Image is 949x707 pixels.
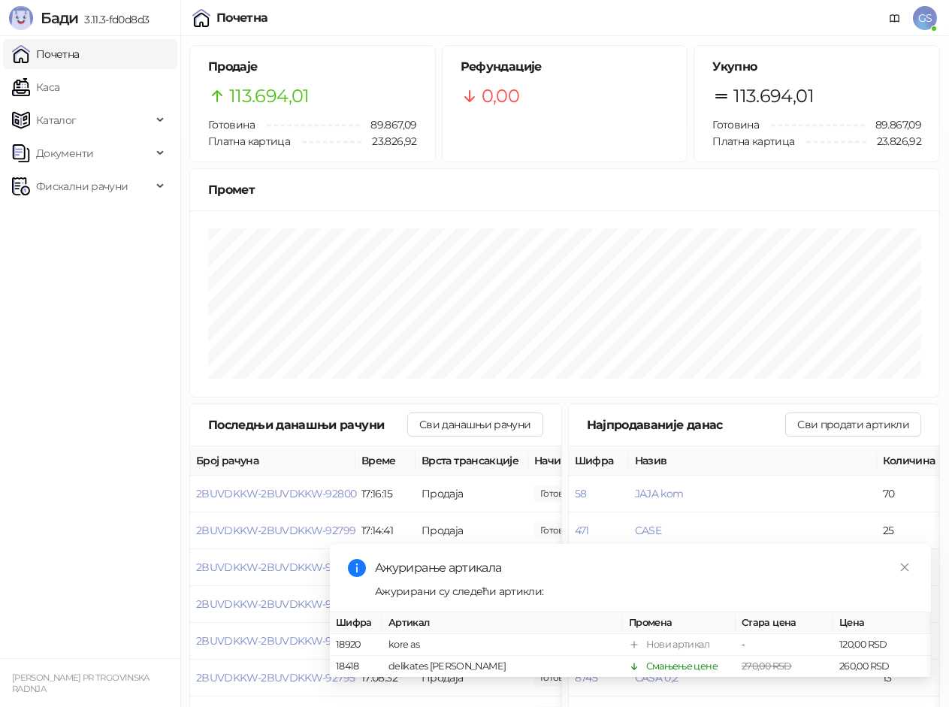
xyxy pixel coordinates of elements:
[196,560,355,574] button: 2BUVDKKW-2BUVDKKW-92798
[528,446,679,476] th: Начини плаћања
[461,58,669,76] h5: Рефундације
[712,118,759,131] span: Готовина
[355,512,416,549] td: 17:14:41
[360,116,416,133] span: 89.867,09
[12,672,150,694] small: [PERSON_NAME] PR TRGOVINSKA RADNJA
[382,612,623,634] th: Артикал
[635,487,684,500] button: JAJA kom
[330,634,382,656] td: 18920
[348,559,366,577] span: info-circle
[742,660,792,672] span: 270,00 RSD
[196,634,355,648] button: 2BUVDKKW-2BUVDKKW-92796
[736,612,833,634] th: Стара цена
[635,524,661,537] button: CASE
[208,118,255,131] span: Готовина
[575,487,587,500] button: 58
[877,476,944,512] td: 70
[877,512,944,549] td: 25
[208,58,417,76] h5: Продаје
[36,138,93,168] span: Документи
[865,116,921,133] span: 89.867,09
[866,133,921,150] span: 23.826,92
[382,656,623,678] td: delikates [PERSON_NAME]
[36,171,128,201] span: Фискални рачуни
[569,446,629,476] th: Шифра
[416,446,528,476] th: Врста трансакције
[208,134,290,148] span: Платна картица
[712,134,794,148] span: Платна картица
[382,634,623,656] td: kore as
[785,412,921,437] button: Сви продати артикли
[913,6,937,30] span: GS
[733,82,814,110] span: 113.694,01
[575,524,589,537] button: 471
[9,6,33,30] img: Logo
[190,446,355,476] th: Број рачуна
[355,476,416,512] td: 17:16:15
[229,82,310,110] span: 113.694,01
[587,415,786,434] div: Најпродаваније данас
[736,634,833,656] td: -
[36,105,77,135] span: Каталог
[833,612,931,634] th: Цена
[196,671,355,684] button: 2BUVDKKW-2BUVDKKW-92795
[12,72,59,102] a: Каса
[407,412,543,437] button: Сви данашњи рачуни
[482,82,519,110] span: 0,00
[896,559,913,576] a: Close
[899,562,910,573] span: close
[208,180,921,199] div: Промет
[196,597,355,611] button: 2BUVDKKW-2BUVDKKW-92797
[534,522,585,539] span: 615,00
[330,612,382,634] th: Шифра
[208,415,407,434] div: Последњи данашњи рачуни
[416,476,528,512] td: Продаја
[646,659,718,674] div: Смањење цене
[629,446,877,476] th: Назив
[216,12,268,24] div: Почетна
[78,13,149,26] span: 3.11.3-fd0d8d3
[534,485,585,502] span: 272,60
[833,656,931,678] td: 260,00 RSD
[355,446,416,476] th: Време
[623,612,736,634] th: Промена
[196,524,355,537] button: 2BUVDKKW-2BUVDKKW-92799
[416,512,528,549] td: Продаја
[330,656,382,678] td: 18418
[877,446,944,476] th: Количина
[375,559,913,577] div: Ажурирање артикала
[375,583,913,600] div: Ажурирани су следећи артикли:
[712,58,921,76] h5: Укупно
[196,487,356,500] button: 2BUVDKKW-2BUVDKKW-92800
[361,133,416,150] span: 23.826,92
[883,6,907,30] a: Документација
[833,634,931,656] td: 120,00 RSD
[646,637,709,652] div: Нови артикал
[41,9,78,27] span: Бади
[12,39,80,69] a: Почетна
